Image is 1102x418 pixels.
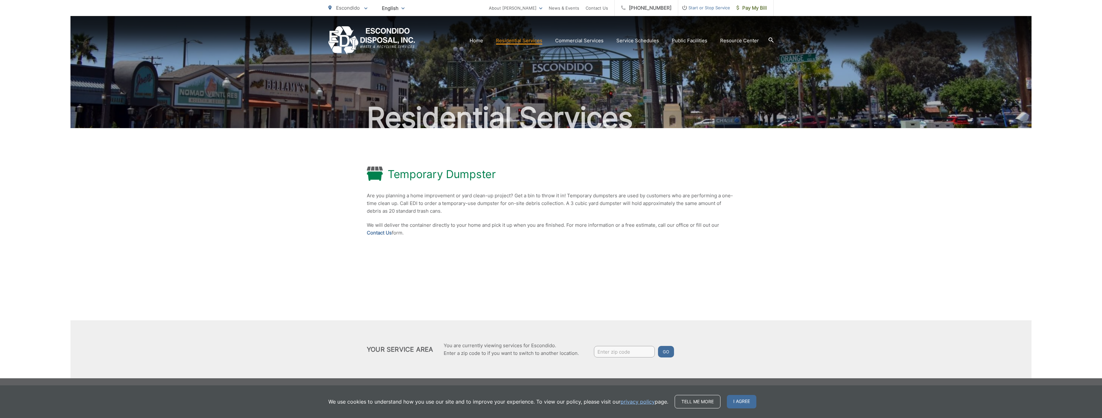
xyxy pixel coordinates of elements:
p: Are you planning a home improvement or yard clean-up project? Get a bin to throw it in! Temporary... [367,192,735,215]
a: Contact Us [367,229,392,237]
a: Residential Services [496,37,542,45]
span: English [377,3,409,14]
a: Commercial Services [555,37,604,45]
span: Pay My Bill [736,4,767,12]
h1: Temporary Dumpster [388,168,496,181]
span: Escondido [336,5,360,11]
a: Contact Us [586,4,608,12]
a: Service Schedules [616,37,659,45]
input: Enter zip code [594,346,655,357]
a: Tell me more [675,395,720,408]
p: You are currently viewing services for Escondido. Enter a zip code to if you want to switch to an... [444,342,579,357]
span: I agree [727,395,756,408]
h2: Your Service Area [367,346,433,353]
a: News & Events [549,4,579,12]
a: Home [470,37,483,45]
p: We will deliver the container directly to your home and pick it up when you are finished. For mor... [367,221,735,237]
a: privacy policy [621,398,655,406]
p: We use cookies to understand how you use our site and to improve your experience. To view our pol... [328,398,668,406]
a: Resource Center [720,37,759,45]
button: Go [658,346,674,357]
h2: Residential Services [328,102,774,134]
a: About [PERSON_NAME] [489,4,542,12]
a: Public Facilities [672,37,707,45]
a: EDCD logo. Return to the homepage. [328,26,415,55]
